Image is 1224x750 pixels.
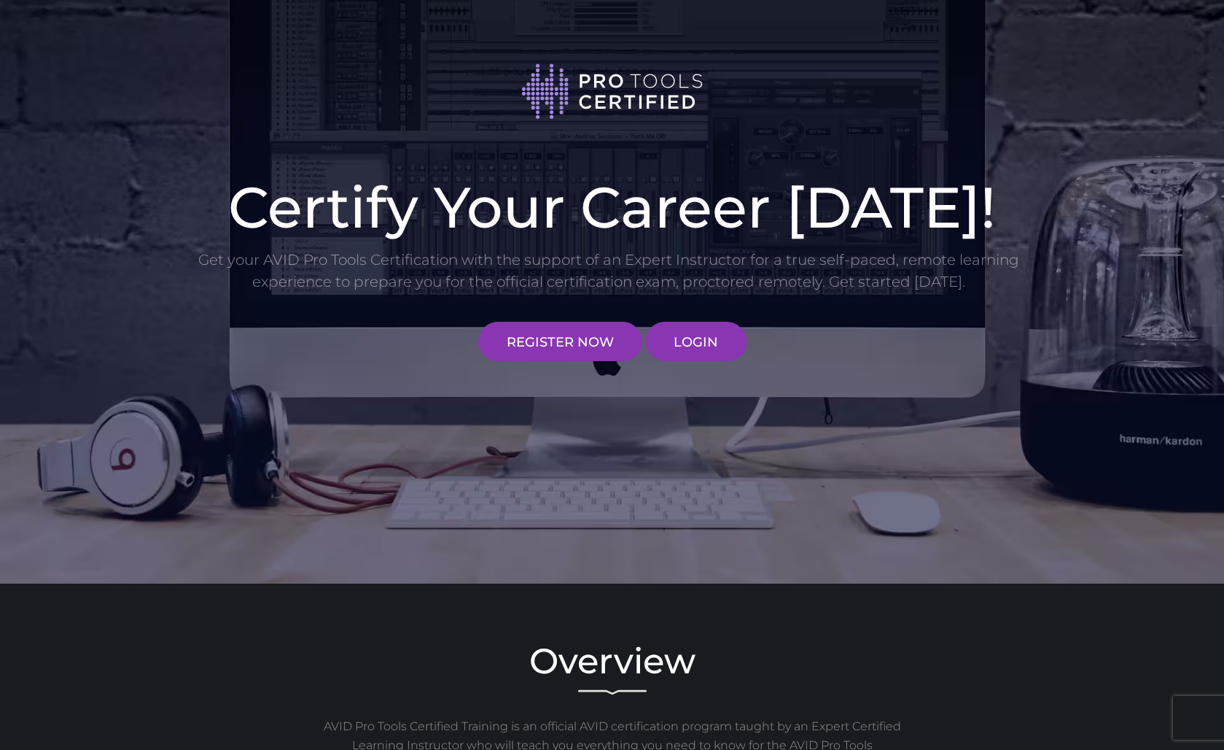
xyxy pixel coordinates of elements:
[197,179,1028,236] h1: Certify Your Career [DATE]!
[578,689,647,695] img: decorative line
[197,249,1021,293] p: Get your AVID Pro Tools Certification with the support of an Expert Instructor for a true self-pa...
[197,643,1028,679] h2: Overview
[521,62,703,121] img: Pro Tools Certified logo
[645,322,747,361] a: LOGIN
[478,322,642,361] a: REGISTER NOW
